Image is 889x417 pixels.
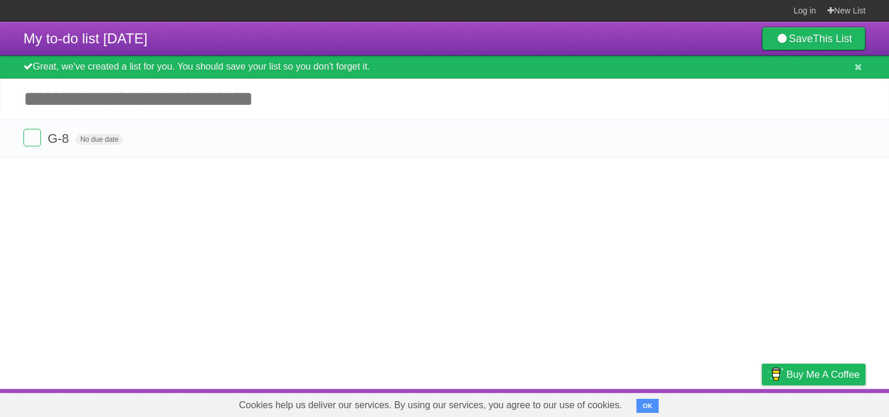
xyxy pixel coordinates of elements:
span: No due date [76,134,123,145]
span: Buy me a coffee [786,364,860,385]
span: G-8 [47,131,72,146]
label: Done [23,129,41,146]
a: SaveThis List [762,27,866,50]
a: Suggest a feature [792,392,866,414]
b: This List [813,33,852,45]
a: Buy me a coffee [762,364,866,385]
a: Privacy [747,392,777,414]
a: About [606,392,631,414]
img: Buy me a coffee [768,364,784,384]
span: Cookies help us deliver our services. By using our services, you agree to our use of cookies. [227,394,634,417]
span: My to-do list [DATE] [23,30,148,46]
a: Developers [645,392,692,414]
button: OK [636,399,659,413]
a: Terms [707,392,733,414]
